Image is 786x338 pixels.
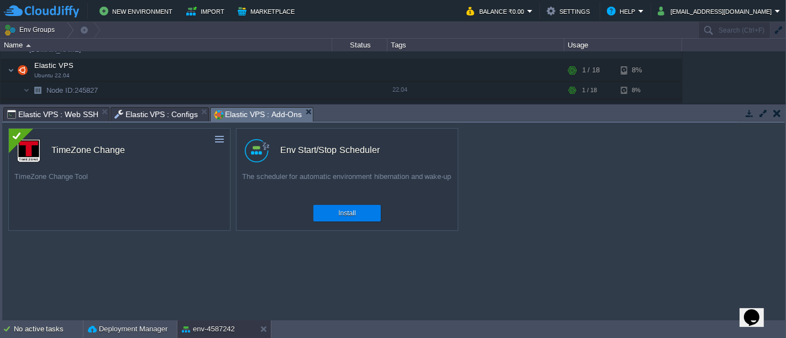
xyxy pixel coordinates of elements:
[7,108,98,121] span: Elastic VPS : Web SSH
[245,139,269,162] img: logo.png
[4,22,59,38] button: Env Groups
[186,4,228,18] button: Import
[621,59,657,81] div: 8%
[333,39,387,51] div: Status
[237,172,458,199] div: The scheduler for automatic environment hibernation and wake-up
[45,86,99,95] span: 245827
[621,82,657,99] div: 8%
[30,99,36,117] img: AMDAwAAAACH5BAEAAAAALAAAAAABAAEAAAICRAEAOw==
[582,82,597,99] div: 1 / 18
[26,44,31,47] img: AMDAwAAAACH5BAEAAAAALAAAAAABAAEAAAICRAEAOw==
[14,320,83,338] div: No active tasks
[547,4,593,18] button: Settings
[338,208,355,219] button: Install
[15,59,30,81] img: AMDAwAAAACH5BAEAAAAALAAAAAABAAEAAAICRAEAOw==
[388,39,564,51] div: Tags
[280,139,380,162] div: Env Start/Stop Scheduler
[51,139,125,162] div: TimeZone Change
[1,39,332,51] div: Name
[238,4,298,18] button: Marketplace
[658,4,775,18] button: [EMAIL_ADDRESS][DOMAIN_NAME]
[36,99,52,117] img: AMDAwAAAACH5BAEAAAAALAAAAAABAAEAAAICRAEAOw==
[740,294,775,327] iframe: chat widget
[23,82,30,99] img: AMDAwAAAACH5BAEAAAAALAAAAAABAAEAAAICRAEAOw==
[182,324,235,335] button: env-4587242
[45,86,99,95] a: Node ID:245827
[88,324,167,335] button: Deployment Manager
[34,72,70,79] span: Ubuntu 22.04
[46,86,75,94] span: Node ID:
[30,82,45,99] img: AMDAwAAAACH5BAEAAAAALAAAAAABAAEAAAICRAEAOw==
[607,4,638,18] button: Help
[467,4,527,18] button: Balance ₹0.00
[55,99,113,117] span: [TECHNICAL_ID]
[565,39,682,51] div: Usage
[9,172,230,199] div: TimeZone Change Tool
[582,59,600,81] div: 1 / 18
[214,108,302,122] span: Elastic VPS : Add-Ons
[33,61,75,70] a: Elastic VPSUbuntu 22.04
[4,4,79,18] img: CloudJiffy
[99,4,176,18] button: New Environment
[33,61,75,70] span: Elastic VPS
[8,59,14,81] img: AMDAwAAAACH5BAEAAAAALAAAAAABAAEAAAICRAEAOw==
[114,108,198,121] span: Elastic VPS : Configs
[392,86,407,93] span: 22.04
